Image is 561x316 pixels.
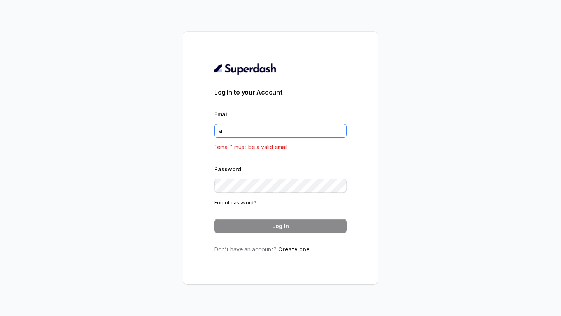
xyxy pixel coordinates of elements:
[214,166,241,172] label: Password
[214,111,229,118] label: Email
[278,246,310,253] a: Create one
[214,88,347,97] h3: Log In to your Account
[214,200,256,205] a: Forgot password?
[214,246,347,253] p: Don’t have an account?
[214,142,347,152] p: "email" must be a valid email
[214,219,347,233] button: Log In
[214,124,347,138] input: youremail@example.com
[214,63,277,75] img: light.svg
